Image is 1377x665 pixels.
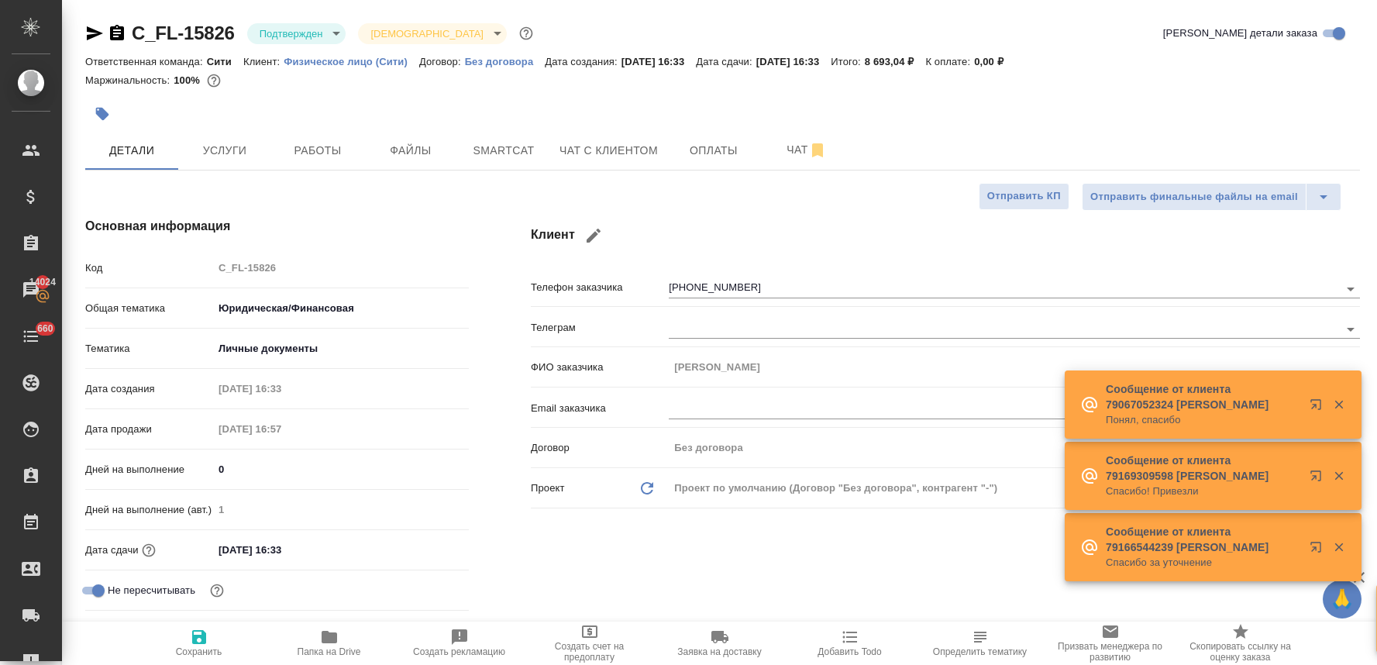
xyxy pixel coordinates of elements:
button: Открыть в новой вкладке [1300,460,1337,498]
p: Тематика [85,341,213,357]
p: Общая тематика [85,301,213,316]
p: Договор: [419,56,465,67]
span: Работы [281,141,355,160]
button: Выбери, если сб и вс нужно считать рабочими днями для выполнения заказа. [221,621,241,641]
button: Включи, если не хочешь, чтобы указанная дата сдачи изменилась после переставления заказа в 'Подтв... [207,581,227,601]
p: 8 693,04 ₽ [865,56,926,67]
p: Дата продажи [85,422,213,437]
p: Без договора [465,56,546,67]
p: Дата создания: [545,56,621,67]
p: 100% [174,74,204,86]
span: Определить тематику [933,646,1027,657]
button: Open [1340,319,1362,340]
button: Папка на Drive [264,622,394,665]
span: Оплаты [676,141,751,160]
span: Чат [769,140,844,160]
p: Сити [207,56,243,67]
span: Детали [95,141,169,160]
a: C_FL-15826 [132,22,235,43]
p: Договор [531,440,669,456]
span: Не пересчитывать [108,583,195,598]
div: Юридическая/Финансовая [213,295,469,322]
p: 0,00 ₽ [974,56,1015,67]
button: Подтвержден [255,27,328,40]
span: Призвать менеджера по развитию [1055,641,1166,663]
p: [DATE] 16:33 [621,56,697,67]
button: Добавить Todo [785,622,915,665]
span: Услуги [188,141,262,160]
input: Пустое поле [669,356,1360,378]
span: Отправить КП [987,188,1061,205]
button: Отправить финальные файлы на email [1082,183,1306,211]
h4: Клиент [531,217,1360,254]
span: Smartcat [466,141,541,160]
input: Пустое поле [669,436,1360,459]
p: Сообщение от клиента 79067052324 [PERSON_NAME] [1106,381,1300,412]
div: Подтвержден [358,23,506,44]
div: Личные документы [213,336,469,362]
div: Проект по умолчанию (Договор "Без договора", контрагент "-") [669,475,1360,501]
p: Дата создания [85,381,213,397]
p: Клиент: [243,56,284,67]
button: 0.00 RUB; [204,71,224,91]
p: Телефон заказчика [531,280,669,295]
p: Телеграм [531,320,669,336]
p: Проект [531,481,565,496]
span: Создать счет на предоплату [534,641,645,663]
span: Сохранить [176,646,222,657]
a: 660 [4,317,58,356]
p: Спасибо! Привезли [1106,484,1300,499]
button: Скопировать ссылку для ЯМессенджера [85,24,104,43]
p: Сообщение от клиента 79169309598 [PERSON_NAME] [1106,453,1300,484]
button: Призвать менеджера по развитию [1045,622,1176,665]
a: Физическое лицо (Сити) [284,54,419,67]
button: Доп статусы указывают на важность/срочность заказа [516,23,536,43]
p: [DATE] 16:33 [756,56,831,67]
input: ✎ Введи что-нибудь [213,458,469,481]
p: Спасибо за уточнение [1106,555,1300,570]
span: Добавить Todo [818,646,881,657]
span: 660 [28,321,63,336]
a: 14024 [4,270,58,309]
p: Маржинальность: [85,74,174,86]
span: [PERSON_NAME] детали заказа [1163,26,1317,41]
div: Подтвержден [247,23,346,44]
p: Дата сдачи [85,543,139,558]
p: Ответственная команда: [85,56,207,67]
p: Email заказчика [531,401,669,416]
h4: Основная информация [85,217,469,236]
p: Понял, спасибо [1106,412,1300,428]
button: Закрыть [1323,398,1355,412]
span: Файлы [374,141,448,160]
p: Итого: [831,56,864,67]
p: Код [85,260,213,276]
input: ✎ Введи что-нибудь [213,539,349,561]
p: Сообщение от клиента 79166544239 [PERSON_NAME] [1106,524,1300,555]
p: Дней на выполнение [85,462,213,477]
button: Скопировать ссылку [108,24,126,43]
button: Сохранить [134,622,264,665]
p: Физическое лицо (Сити) [284,56,419,67]
button: Определить тематику [915,622,1045,665]
input: Пустое поле [213,377,349,400]
button: Закрыть [1323,540,1355,554]
button: [DEMOGRAPHIC_DATA] [366,27,487,40]
button: Создать рекламацию [394,622,525,665]
div: split button [1082,183,1341,211]
button: Если добавить услуги и заполнить их объемом, то дата рассчитается автоматически [139,540,159,560]
button: Создать счет на предоплату [525,622,655,665]
p: К оплате: [925,56,974,67]
button: Заявка на доставку [655,622,785,665]
input: Пустое поле [213,498,469,521]
input: Пустое поле [213,418,349,440]
p: ФИО заказчика [531,360,669,375]
span: Чат с клиентом [559,141,658,160]
input: Пустое поле [213,257,469,279]
button: Отправить КП [979,183,1069,210]
span: Создать рекламацию [413,646,505,657]
button: Open [1340,278,1362,300]
span: 14024 [20,274,65,290]
button: Добавить тэг [85,97,119,131]
p: Дата сдачи: [696,56,756,67]
a: Без договора [465,54,546,67]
